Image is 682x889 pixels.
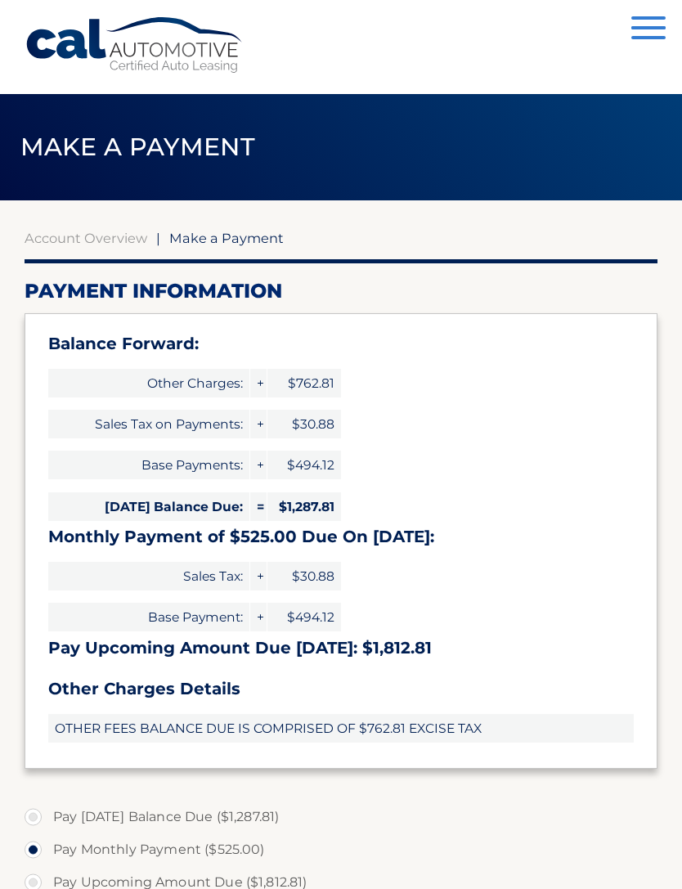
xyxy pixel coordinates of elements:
label: Pay Monthly Payment ($525.00) [25,833,657,866]
span: $1,287.81 [267,492,341,521]
h2: Payment Information [25,279,657,303]
label: Pay [DATE] Balance Due ($1,287.81) [25,801,657,833]
span: + [250,410,267,438]
span: $494.12 [267,451,341,479]
a: Cal Automotive [25,16,245,74]
span: + [250,562,267,590]
a: Account Overview [25,230,147,246]
span: Make a Payment [20,132,255,162]
span: + [250,451,267,479]
span: + [250,369,267,397]
h3: Balance Forward: [48,334,634,354]
span: $30.88 [267,562,341,590]
span: | [156,230,160,246]
span: $762.81 [267,369,341,397]
span: [DATE] Balance Due: [48,492,249,521]
span: OTHER FEES BALANCE DUE IS COMPRISED OF $762.81 EXCISE TAX [48,714,634,743]
span: Sales Tax on Payments: [48,410,249,438]
span: Sales Tax: [48,562,249,590]
span: $494.12 [267,603,341,631]
span: = [250,492,267,521]
span: Base Payment: [48,603,249,631]
h3: Other Charges Details [48,679,634,699]
h3: Monthly Payment of $525.00 Due On [DATE]: [48,527,634,547]
span: $30.88 [267,410,341,438]
span: Other Charges: [48,369,249,397]
span: + [250,603,267,631]
span: Base Payments: [48,451,249,479]
button: Menu [631,16,666,43]
h3: Pay Upcoming Amount Due [DATE]: $1,812.81 [48,638,634,658]
span: Make a Payment [169,230,284,246]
